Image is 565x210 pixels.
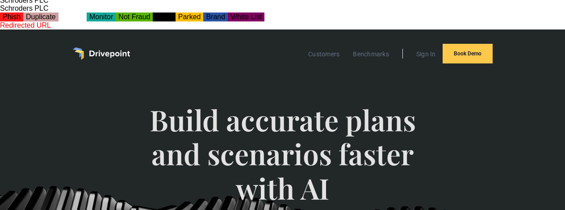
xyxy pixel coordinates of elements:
[153,13,175,21] button: Dead
[304,48,344,60] a: Customers
[412,48,440,60] a: Sign In
[87,13,116,21] button: Monitor
[443,44,493,63] a: Book Demo
[348,48,393,60] a: Benchmarks
[23,13,59,21] button: Duplicate
[228,13,264,21] button: White List
[116,13,153,21] button: Not Fraud
[73,47,130,59] a: home
[203,13,228,21] button: Brand
[176,13,204,21] button: Parked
